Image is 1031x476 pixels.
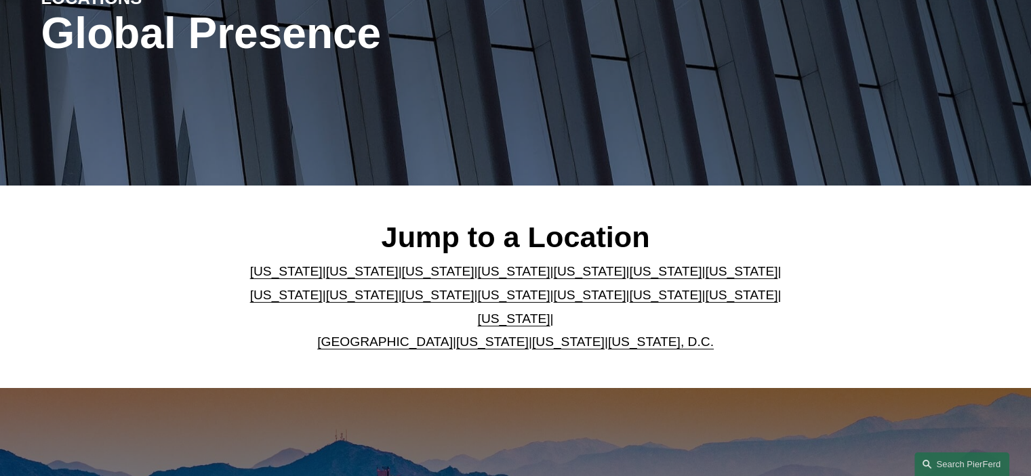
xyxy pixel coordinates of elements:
a: [US_STATE] [629,264,702,278]
a: [US_STATE] [456,334,529,349]
a: [US_STATE] [478,264,550,278]
a: [GEOGRAPHIC_DATA] [317,334,453,349]
a: [US_STATE] [705,288,777,302]
a: [US_STATE] [629,288,702,302]
a: [US_STATE] [250,288,323,302]
a: [US_STATE] [532,334,605,349]
a: Search this site [914,452,1009,476]
a: [US_STATE] [705,264,777,278]
h2: Jump to a Location [239,219,792,255]
a: [US_STATE] [553,288,626,302]
a: [US_STATE] [402,288,474,302]
a: [US_STATE] [478,311,550,326]
a: [US_STATE] [250,264,323,278]
a: [US_STATE] [478,288,550,302]
p: | | | | | | | | | | | | | | | | | | [239,260,792,353]
a: [US_STATE] [553,264,626,278]
a: [US_STATE] [326,264,399,278]
h1: Global Presence [41,9,674,58]
a: [US_STATE] [402,264,474,278]
a: [US_STATE], D.C. [608,334,714,349]
a: [US_STATE] [326,288,399,302]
